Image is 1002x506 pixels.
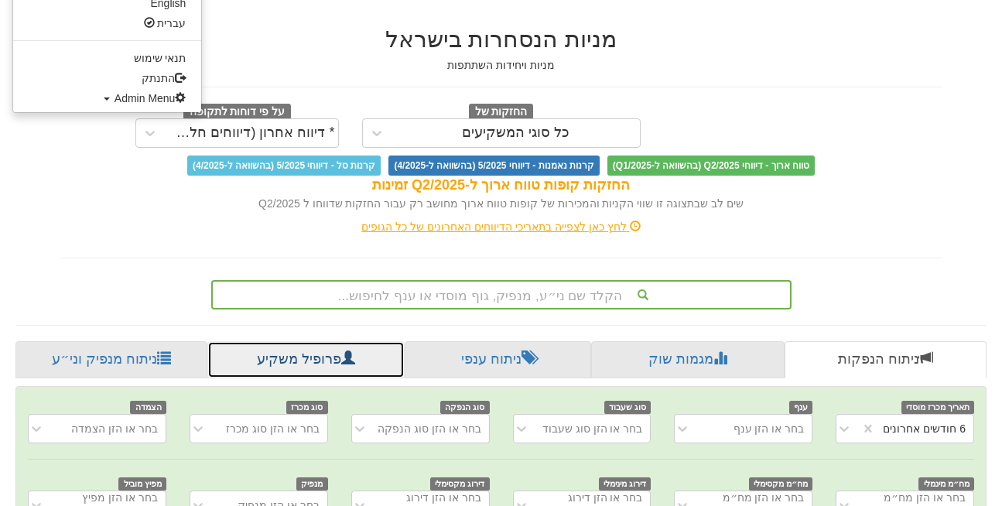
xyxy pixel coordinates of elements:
a: עברית [13,13,201,33]
div: שים לב שבתצוגה זו שווי הקניות והמכירות של קופות טווח ארוך מחושב רק עבור החזקות שדווחו ל Q2/2025 [60,196,942,211]
div: לחץ כאן לצפייה בתאריכי הדיווחים האחרונים של כל הגופים [49,219,954,234]
span: מנפיק [296,477,328,491]
span: סוג מכרז [286,401,328,414]
h2: מניות הנסחרות בישראל [60,26,942,52]
div: * דיווח אחרון (דיווחים חלקיים) [168,125,335,141]
span: מח״מ מקסימלי [749,477,813,491]
div: בחר או הזן סוג מכרז [226,421,320,436]
span: מח״מ מינמלי [918,477,974,491]
div: 6 חודשים אחרונים [883,421,966,436]
div: הקלד שם ני״ע, מנפיק, גוף מוסדי או ענף לחיפוש... [213,282,790,308]
span: תאריך מכרז מוסדי [901,401,974,414]
span: דירוג מינימלי [599,477,651,491]
a: ניתוח ענפי [405,341,591,378]
div: בחר או הזן סוג הנפקה [378,421,481,436]
div: בחר או הזן ענף [734,421,805,436]
a: התנתק [13,68,201,88]
span: הצמדה [130,401,166,414]
div: בחר או הזן הצמדה [71,421,158,436]
h5: מניות ויחידות השתתפות [60,60,942,71]
a: ניתוח הנפקות [785,341,987,378]
a: תנאי שימוש [13,48,201,68]
a: ניתוח מנפיק וני״ע [15,341,207,378]
div: החזקות קופות טווח ארוך ל-Q2/2025 זמינות [60,176,942,196]
span: דירוג מקסימלי [430,477,490,491]
span: סוג שעבוד [604,401,651,414]
span: Admin Menu [115,92,186,104]
a: פרופיל משקיע [207,341,404,378]
span: ענף [789,401,813,414]
span: החזקות של [469,104,534,121]
span: מפיץ מוביל [118,477,166,491]
span: טווח ארוך - דיווחי Q2/2025 (בהשוואה ל-Q1/2025) [607,156,815,176]
div: כל סוגי המשקיעים [462,125,569,141]
span: קרנות סל - דיווחי 5/2025 (בהשוואה ל-4/2025) [187,156,381,176]
a: Admin Menu [13,88,201,108]
a: מגמות שוק [591,341,784,378]
span: קרנות נאמנות - דיווחי 5/2025 (בהשוואה ל-4/2025) [388,156,599,176]
div: בחר או הזן סוג שעבוד [542,421,643,436]
span: על פי דוחות לתקופה [183,104,291,121]
span: סוג הנפקה [440,401,490,414]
